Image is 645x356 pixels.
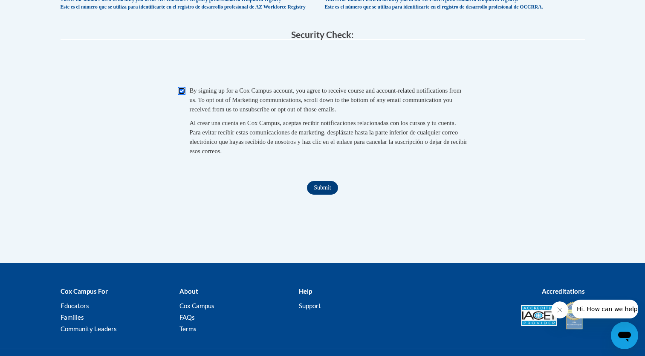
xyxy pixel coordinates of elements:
a: Educators [61,302,89,309]
a: Families [61,313,84,321]
a: FAQs [179,313,195,321]
a: Terms [179,325,197,333]
span: Hi. How can we help? [5,6,69,13]
input: Submit [307,181,338,195]
img: Accredited IACET® Provider [521,305,557,326]
iframe: Message from company [572,300,638,318]
iframe: reCAPTCHA [258,48,388,82]
iframe: Button to launch messaging window [611,322,638,349]
a: Cox Campus [179,302,214,309]
b: Accreditations [542,287,585,295]
iframe: Close message [551,301,568,318]
b: About [179,287,198,295]
b: Cox Campus For [61,287,108,295]
a: Support [299,302,321,309]
b: Help [299,287,312,295]
a: Community Leaders [61,325,117,333]
span: Security Check: [291,29,354,40]
span: Al crear una cuenta en Cox Campus, aceptas recibir notificaciones relacionadas con los cursos y t... [190,120,467,155]
span: By signing up for a Cox Campus account, you agree to receive course and account-related notificat... [190,87,462,113]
